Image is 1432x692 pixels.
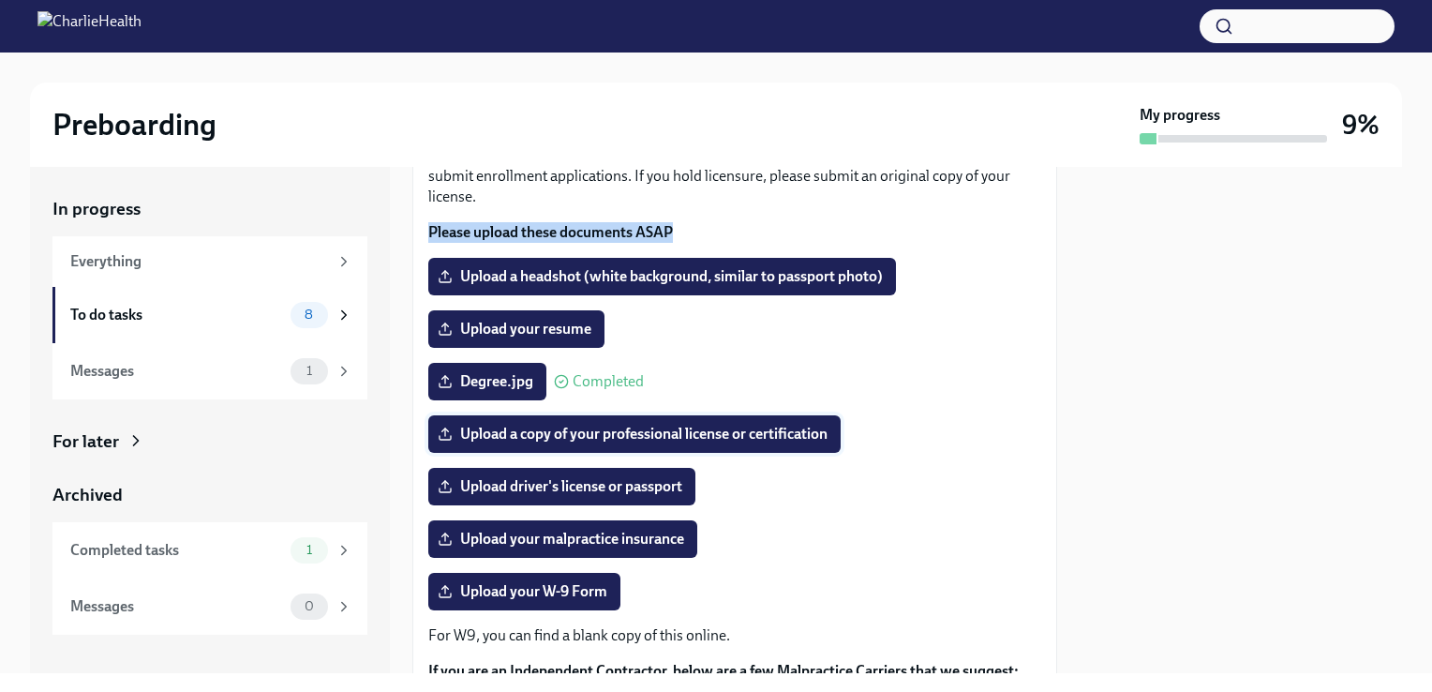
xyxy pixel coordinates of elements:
span: 1 [295,543,323,557]
img: CharlieHealth [37,11,142,41]
label: Upload your malpractice insurance [428,520,697,558]
span: Degree.jpg [441,372,533,391]
span: Upload driver's license or passport [441,477,682,496]
a: Messages0 [52,579,367,635]
p: The following documents are needed to complete your contractor profile and, in some cases, to sub... [428,145,1041,207]
label: Upload a headshot (white background, similar to passport photo) [428,258,896,295]
div: Messages [70,361,283,382]
span: Upload your W-9 Form [441,582,607,601]
label: Degree.jpg [428,363,546,400]
span: Upload your malpractice insurance [441,530,684,549]
span: 8 [293,308,324,322]
span: Upload your resume [441,320,591,338]
label: Upload a copy of your professional license or certification [428,415,841,453]
h3: 9% [1342,108,1380,142]
label: Upload driver's license or passport [428,468,695,505]
div: For later [52,429,119,454]
div: Everything [70,251,328,272]
a: Messages1 [52,343,367,399]
strong: My progress [1140,105,1220,126]
span: Upload a headshot (white background, similar to passport photo) [441,267,883,286]
a: Everything [52,236,367,287]
h2: Preboarding [52,106,216,143]
p: For W9, you can find a blank copy of this online. [428,625,1041,646]
span: 1 [295,364,323,378]
div: Completed tasks [70,540,283,561]
a: Archived [52,483,367,507]
strong: If you are an Independent Contractor, below are a few Malpractice Carriers that we suggest: [428,662,1019,680]
div: Messages [70,596,283,617]
a: Completed tasks1 [52,522,367,579]
a: To do tasks8 [52,287,367,343]
label: Upload your resume [428,310,604,348]
a: In progress [52,197,367,221]
span: Upload a copy of your professional license or certification [441,425,828,444]
div: To do tasks [70,305,283,325]
label: Upload your W-9 Form [428,573,620,610]
strong: Please upload these documents ASAP [428,223,673,241]
span: Completed [573,374,644,389]
span: 0 [293,599,325,613]
a: For later [52,429,367,454]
